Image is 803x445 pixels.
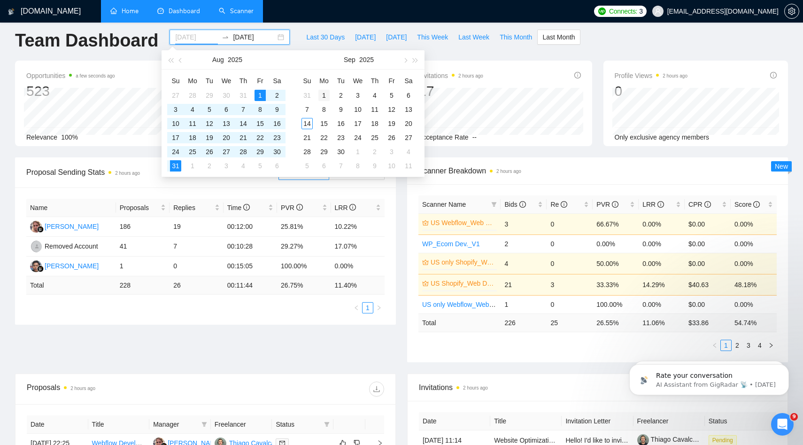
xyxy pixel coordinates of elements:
[422,240,480,248] a: WP_Ecom Dev._V1
[369,132,380,143] div: 25
[228,50,242,69] button: 2025
[184,159,201,173] td: 2025-09-01
[363,303,373,313] a: 1
[318,160,330,172] div: 6
[732,340,743,351] li: 2
[403,118,414,129] div: 20
[184,117,201,131] td: 2025-08-11
[500,32,532,42] span: This Month
[235,131,252,145] td: 2025-08-21
[335,160,347,172] div: 7
[383,88,400,102] td: 2025-09-05
[352,104,363,115] div: 10
[403,160,414,172] div: 11
[255,160,266,172] div: 5
[238,90,249,101] div: 31
[221,118,232,129] div: 13
[61,133,78,141] span: 100%
[301,146,313,157] div: 28
[187,146,198,157] div: 25
[252,88,269,102] td: 2025-08-01
[26,82,115,100] div: 523
[37,226,44,233] img: gigradar-bm.png
[349,131,366,145] td: 2025-09-24
[175,32,218,42] input: Start date
[204,90,215,101] div: 29
[201,422,207,427] span: filter
[383,73,400,88] th: Fr
[218,73,235,88] th: We
[386,32,407,42] span: [DATE]
[204,146,215,157] div: 26
[721,340,731,351] a: 1
[45,221,99,232] div: [PERSON_NAME]
[316,73,332,88] th: Mo
[386,90,397,101] div: 5
[184,73,201,88] th: Mo
[770,72,777,78] span: info-circle
[167,102,184,117] td: 2025-08-03
[472,133,477,141] span: --
[383,102,400,117] td: 2025-09-12
[301,104,313,115] div: 7
[301,90,313,101] div: 31
[167,131,184,145] td: 2025-08-17
[369,104,380,115] div: 11
[252,102,269,117] td: 2025-08-08
[403,90,414,101] div: 6
[14,20,174,51] div: message notification from AI Assistant from GigRadar 📡, 2w ago. Rate your conversation
[332,73,349,88] th: Tu
[201,131,218,145] td: 2025-08-19
[383,117,400,131] td: 2025-09-19
[383,145,400,159] td: 2025-10-03
[299,145,316,159] td: 2025-09-28
[335,132,347,143] div: 23
[318,104,330,115] div: 8
[252,145,269,159] td: 2025-08-29
[639,6,643,16] span: 3
[489,197,499,211] span: filter
[403,146,414,157] div: 4
[615,70,688,81] span: Profile Views
[316,102,332,117] td: 2025-09-08
[301,132,313,143] div: 21
[422,301,512,308] a: US only Webflow_Web Dev.V1
[167,73,184,88] th: Su
[218,159,235,173] td: 2025-09-03
[598,8,606,15] img: upwork-logo.png
[784,8,799,15] a: setting
[299,131,316,145] td: 2025-09-21
[252,117,269,131] td: 2025-08-15
[574,72,581,78] span: info-circle
[359,50,374,69] button: 2025
[386,160,397,172] div: 10
[299,102,316,117] td: 2025-09-07
[204,160,215,172] div: 2
[235,159,252,173] td: 2025-09-04
[238,146,249,157] div: 28
[269,145,286,159] td: 2025-08-30
[366,102,383,117] td: 2025-09-11
[663,73,687,78] time: 2 hours ago
[252,131,269,145] td: 2025-08-22
[400,73,417,88] th: Sa
[316,117,332,131] td: 2025-09-15
[352,118,363,129] div: 17
[349,73,366,88] th: We
[494,30,537,45] button: This Month
[316,145,332,159] td: 2025-09-29
[318,90,330,101] div: 1
[417,32,448,42] span: This Week
[269,73,286,88] th: Sa
[771,413,794,436] iframe: Intercom live chat
[349,117,366,131] td: 2025-09-17
[355,32,376,42] span: [DATE]
[349,145,366,159] td: 2025-10-01
[366,159,383,173] td: 2025-10-09
[386,104,397,115] div: 12
[235,145,252,159] td: 2025-08-28
[431,218,495,228] a: US Webflow_Web Dev.V2 (Laziza AI)
[45,241,98,251] div: Removed Account
[418,82,483,100] div: 17
[255,90,266,101] div: 1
